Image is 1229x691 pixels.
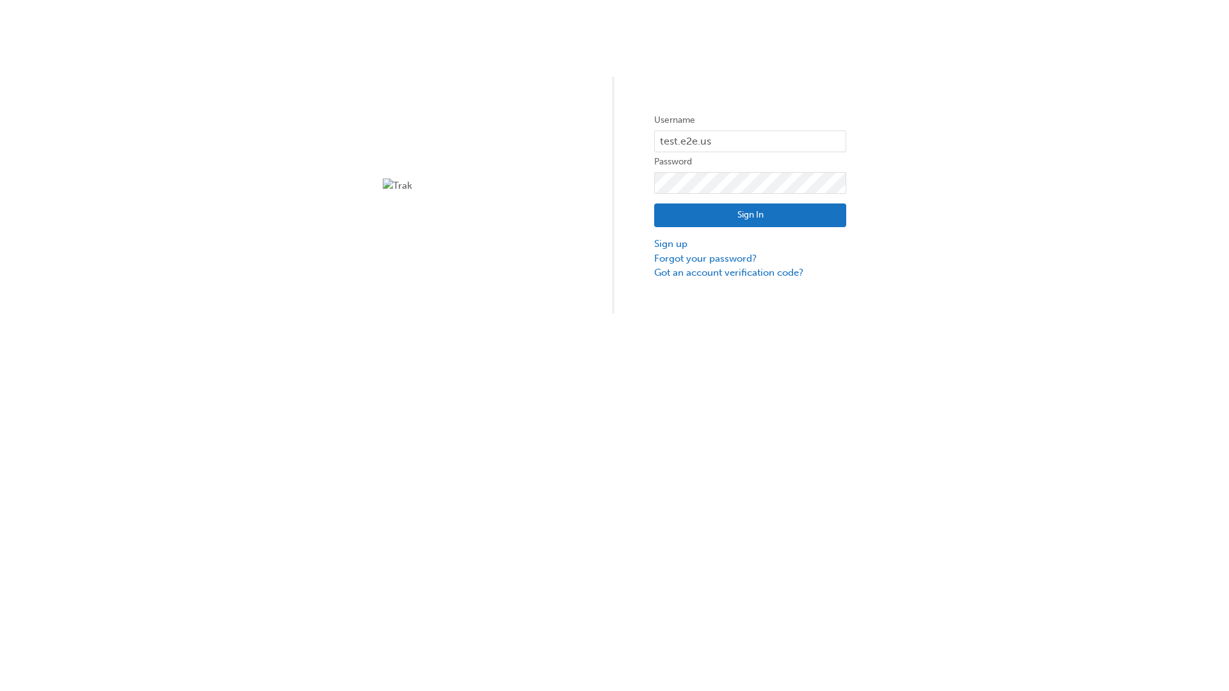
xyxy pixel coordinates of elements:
[654,251,846,266] a: Forgot your password?
[654,266,846,280] a: Got an account verification code?
[654,203,846,228] button: Sign In
[654,113,846,128] label: Username
[654,154,846,170] label: Password
[654,237,846,251] a: Sign up
[383,179,575,193] img: Trak
[654,131,846,152] input: Username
